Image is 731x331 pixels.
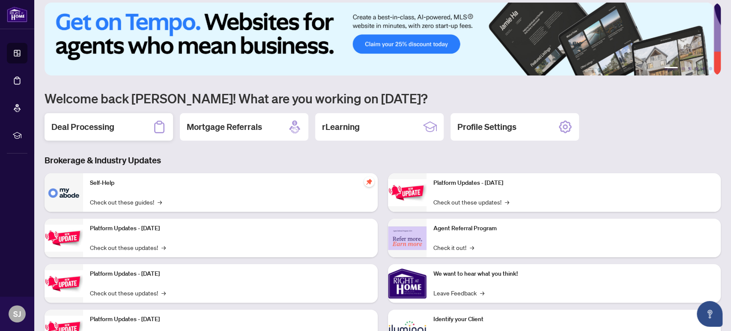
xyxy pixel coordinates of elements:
span: → [480,288,484,298]
button: 1 [664,67,678,70]
span: → [161,243,166,252]
img: Agent Referral Program [388,226,427,250]
img: We want to hear what you think! [388,264,427,303]
a: Check out these updates!→ [90,288,166,298]
span: SJ [13,308,21,320]
p: Identify your Client [433,315,714,324]
button: 2 [681,67,685,70]
span: → [505,197,509,207]
img: Platform Updates - July 21, 2025 [45,270,83,297]
span: pushpin [364,177,374,187]
span: → [161,288,166,298]
button: 3 [688,67,692,70]
p: Self-Help [90,178,371,188]
p: Platform Updates - [DATE] [433,178,714,188]
button: 5 [702,67,705,70]
h1: Welcome back [PERSON_NAME]! What are you working on [DATE]? [45,90,721,106]
a: Leave Feedback→ [433,288,484,298]
img: Self-Help [45,173,83,212]
p: Agent Referral Program [433,224,714,233]
img: Platform Updates - June 23, 2025 [388,179,427,206]
h2: Profile Settings [457,121,516,133]
p: Platform Updates - [DATE] [90,224,371,233]
a: Check it out!→ [433,243,474,252]
h3: Brokerage & Industry Updates [45,154,721,166]
img: Platform Updates - September 16, 2025 [45,225,83,252]
button: 6 [709,67,712,70]
a: Check out these guides!→ [90,197,162,207]
a: Check out these updates!→ [90,243,166,252]
h2: Mortgage Referrals [187,121,262,133]
img: Slide 0 [45,3,713,75]
p: Platform Updates - [DATE] [90,315,371,324]
h2: Deal Processing [51,121,114,133]
button: Open asap [697,301,722,327]
a: Check out these updates!→ [433,197,509,207]
span: → [470,243,474,252]
p: Platform Updates - [DATE] [90,269,371,279]
img: logo [7,6,27,22]
span: → [158,197,162,207]
h2: rLearning [322,121,360,133]
p: We want to hear what you think! [433,269,714,279]
button: 4 [695,67,698,70]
